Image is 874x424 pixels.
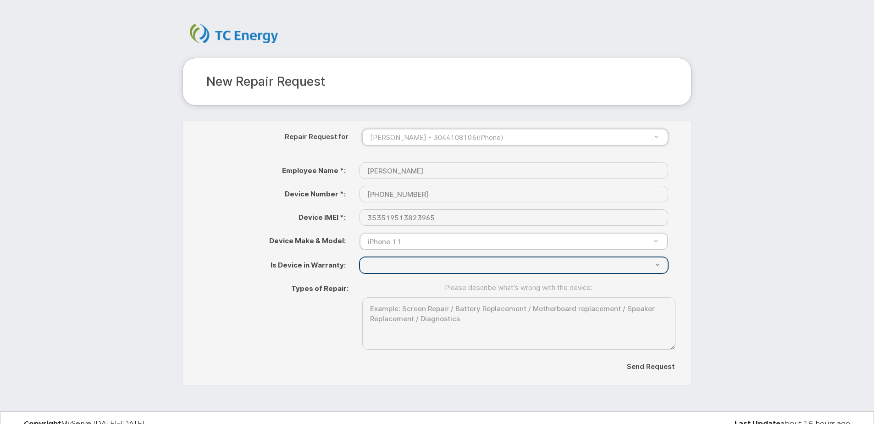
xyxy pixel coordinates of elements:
[199,133,348,141] h4: Repair Request for
[362,237,401,246] span: iPhone 11
[192,280,355,293] label: Types of Repair:
[192,162,353,175] label: Employee Name *:
[192,257,353,270] label: Is Device in Warranty:
[192,233,353,245] label: Device Make & Model:
[192,186,353,199] label: Device Number *:
[619,357,682,376] input: Send Request
[190,24,278,43] img: TC Energy
[206,75,668,89] h2: New Repair Request
[192,209,353,222] label: Device IMEI *:
[362,129,668,145] a: [PERSON_NAME] - 3044108106(iPhone)
[362,283,675,292] p: Please describe what's wrong with the device:
[360,233,668,250] a: iPhone 11
[834,384,867,417] iframe: Messenger Launcher
[370,133,503,142] span: [PERSON_NAME] - 3044108106(iPhone)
